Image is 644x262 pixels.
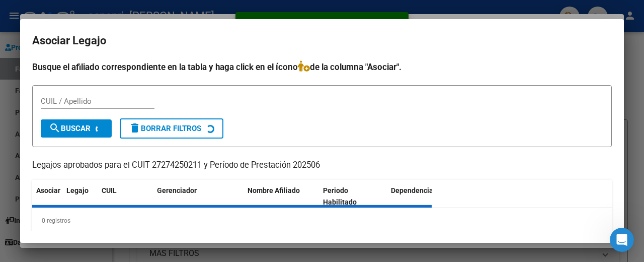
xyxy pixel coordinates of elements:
span: Nombre Afiliado [248,186,300,194]
span: Borrar Filtros [129,124,201,133]
span: Buscar [49,124,91,133]
p: Legajos aprobados para el CUIT 27274250211 y Período de Prestación 202506 [32,159,612,172]
button: Buscar [41,119,112,138]
button: Mensajes [101,169,201,210]
div: Envíanos un mensaje [10,153,191,180]
span: Inicio [40,194,61,202]
p: Necesitás ayuda? [20,123,181,140]
span: Asociar [36,186,60,194]
datatable-header-cell: Legajo [62,180,98,213]
mat-icon: delete [129,122,141,134]
iframe: Intercom live chat [610,228,634,252]
h4: Busque el afiliado correspondiente en la tabla y haga click en el ícono de la columna "Asociar". [32,60,612,74]
span: Legajo [66,186,89,194]
div: Envíanos un mensaje [21,161,168,172]
span: CUIL [102,186,117,194]
mat-icon: search [49,122,61,134]
div: Cerrar [173,16,191,34]
div: 0 registros [32,208,612,233]
h2: Asociar Legajo [32,31,612,50]
datatable-header-cell: Dependencia [387,180,462,213]
datatable-header-cell: Asociar [32,180,62,213]
p: Hola! [GEOGRAPHIC_DATA] [20,72,181,123]
datatable-header-cell: Periodo Habilitado [319,180,387,213]
datatable-header-cell: Gerenciador [153,180,244,213]
span: Periodo Habilitado [323,186,357,206]
span: Gerenciador [157,186,197,194]
span: Dependencia [391,186,433,194]
datatable-header-cell: Nombre Afiliado [244,180,319,213]
span: Mensajes [134,194,167,202]
button: Borrar Filtros [120,118,223,139]
datatable-header-cell: CUIL [98,180,153,213]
